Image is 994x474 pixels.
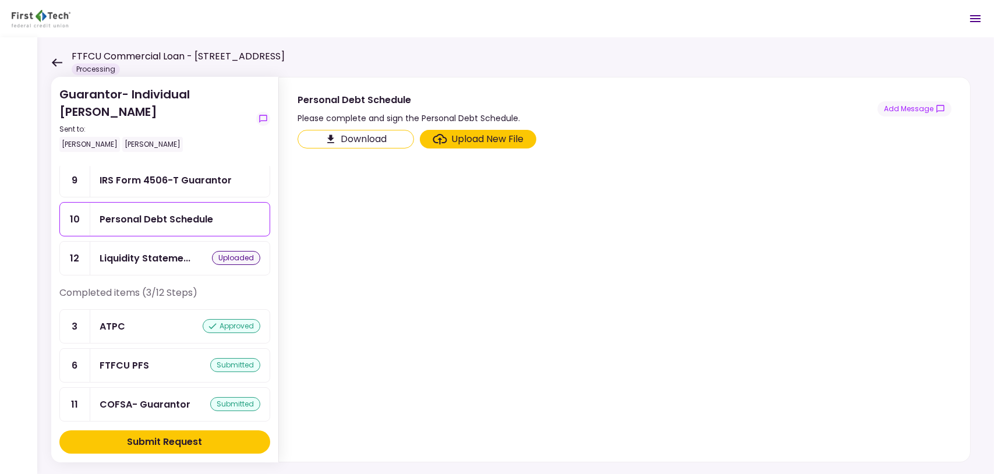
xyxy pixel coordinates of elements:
[100,173,232,188] div: IRS Form 4506-T Guarantor
[100,397,190,412] div: COFSA- Guarantor
[60,203,90,236] div: 10
[420,130,536,148] span: Click here to upload the required document
[298,130,414,148] button: Click here to download the document
[60,164,90,197] div: 9
[878,101,951,116] button: show-messages
[452,132,524,146] div: Upload New File
[59,309,270,344] a: 3ATPCapproved
[100,358,149,373] div: FTFCU PFS
[212,251,260,265] div: uploaded
[961,5,989,33] button: Open menu
[298,93,520,107] div: Personal Debt Schedule
[60,242,90,275] div: 12
[59,124,252,135] div: Sent to:
[59,241,270,275] a: 12Liquidity Statements - Guarantoruploaded
[122,137,183,152] div: [PERSON_NAME]
[59,202,270,236] a: 10Personal Debt Schedule
[59,163,270,197] a: 9IRS Form 4506-T Guarantor
[59,387,270,422] a: 11COFSA- Guarantorsubmitted
[210,397,260,411] div: submitted
[203,319,260,333] div: approved
[100,251,190,266] div: Liquidity Statements - Guarantor
[60,310,90,343] div: 3
[298,111,520,125] div: Please complete and sign the Personal Debt Schedule.
[59,430,270,454] button: Submit Request
[210,358,260,372] div: submitted
[72,49,285,63] h1: FTFCU Commercial Loan - [STREET_ADDRESS]
[256,112,270,126] button: show-messages
[59,137,120,152] div: [PERSON_NAME]
[60,388,90,421] div: 11
[100,319,125,334] div: ATPC
[72,63,120,75] div: Processing
[59,286,270,309] div: Completed items (3/12 Steps)
[100,212,213,227] div: Personal Debt Schedule
[128,435,203,449] div: Submit Request
[278,77,971,462] div: Personal Debt SchedulePlease complete and sign the Personal Debt Schedule.show-messagesClick here...
[12,10,70,27] img: Partner icon
[59,86,252,152] div: Guarantor- Individual [PERSON_NAME]
[60,349,90,382] div: 6
[59,348,270,383] a: 6FTFCU PFSsubmitted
